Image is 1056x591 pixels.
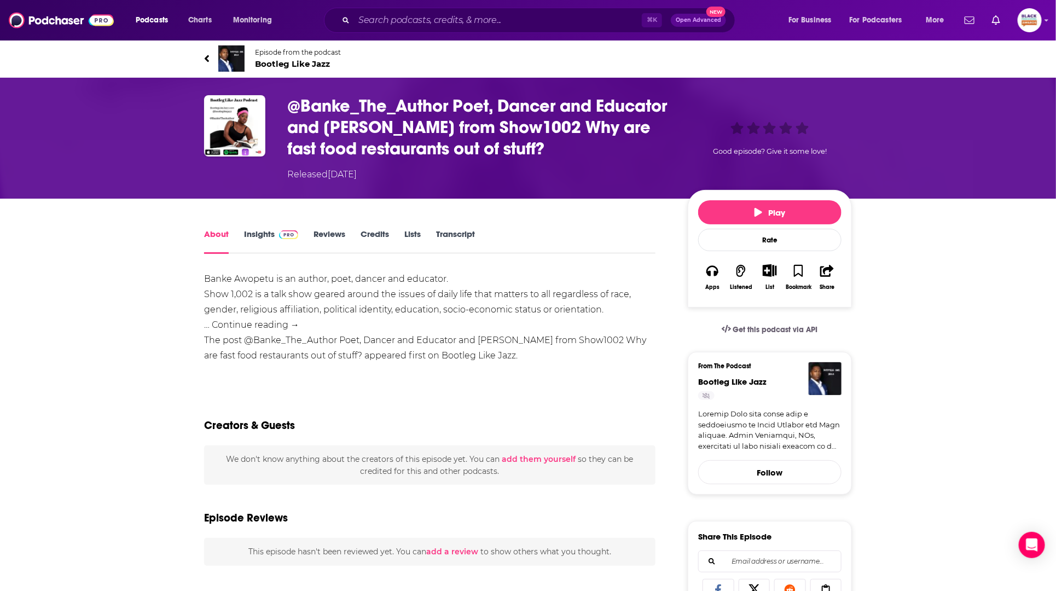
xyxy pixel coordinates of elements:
h1: @Banke_The_Author Poet, Dancer and Educator and Chris Legier from Show1002 Why are fast food rest... [287,95,670,159]
img: @Banke_The_Author Poet, Dancer and Educator and Chris Legier from Show1002 Why are fast food rest... [204,95,265,157]
button: Play [698,200,842,224]
span: New [706,7,726,17]
button: Bookmark [784,257,813,297]
button: add a review [426,546,478,558]
span: For Business [788,13,832,28]
h3: Episode Reviews [204,511,288,525]
span: More [926,13,944,28]
a: Charts [181,11,218,29]
button: Share [813,257,842,297]
div: Search followers [698,551,842,572]
button: add them yourself [502,455,576,463]
span: This episode hasn't been reviewed yet. You can to show others what you thought. [248,547,611,557]
span: Monitoring [233,13,272,28]
a: Get this podcast via API [713,316,827,343]
button: Apps [698,257,727,297]
a: InsightsPodchaser Pro [244,229,298,254]
div: List [765,283,774,291]
a: Loremip Dolo sita conse adip e seddoeiusmo te Incid Utlabor etd Magn aliquae. Admin Veniamqui, NO... [698,409,842,451]
a: Show notifications dropdown [960,11,979,30]
a: Bootleg Like JazzEpisode from the podcastBootleg Like Jazz [204,45,852,72]
div: Apps [705,284,720,291]
span: Episode from the podcast [255,48,341,56]
div: Share [820,284,834,291]
span: Logged in as blackpodcastingawards [1018,8,1042,32]
h2: Creators & Guests [204,419,295,432]
a: Transcript [436,229,475,254]
button: Show profile menu [1018,8,1042,32]
span: Charts [188,13,212,28]
a: Bootleg Like Jazz [698,376,767,387]
div: Show More ButtonList [756,257,784,297]
span: Open Advanced [676,18,721,23]
span: ⌘ K [642,13,662,27]
button: Follow [698,460,842,484]
span: Bootleg Like Jazz [255,59,341,69]
a: Lists [404,229,421,254]
div: Banke Awopetu is an author, poet, dancer and educator. Show 1,002 is a talk show geared around th... [204,271,655,363]
img: User Profile [1018,8,1042,32]
div: Released [DATE] [287,168,357,181]
span: Play [755,207,786,218]
input: Email address or username... [707,551,832,572]
button: Open AdvancedNew [671,14,726,27]
button: open menu [781,11,845,29]
span: Podcasts [136,13,168,28]
a: Show notifications dropdown [988,11,1005,30]
img: Bootleg Like Jazz [218,45,245,72]
span: Get this podcast via API [733,325,818,334]
button: Listened [727,257,755,297]
a: Reviews [314,229,345,254]
button: open menu [128,11,182,29]
button: open menu [918,11,958,29]
div: Listened [730,284,752,291]
span: We don't know anything about the creators of this episode yet . You can so they can be credited f... [226,454,633,476]
img: Podchaser Pro [279,230,298,239]
a: Credits [361,229,389,254]
button: open menu [225,11,286,29]
img: Podchaser - Follow, Share and Rate Podcasts [9,10,114,31]
div: Open Intercom Messenger [1019,532,1045,558]
h3: Share This Episode [698,531,771,542]
h3: From The Podcast [698,362,833,370]
span: Good episode? Give it some love! [713,147,827,155]
button: Show More Button [758,264,781,276]
div: Search podcasts, credits, & more... [334,8,746,33]
input: Search podcasts, credits, & more... [354,11,642,29]
span: For Podcasters [850,13,902,28]
div: Bookmark [786,284,811,291]
div: Rate [698,229,842,251]
a: About [204,229,229,254]
button: open menu [843,11,918,29]
img: Bootleg Like Jazz [809,362,842,395]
